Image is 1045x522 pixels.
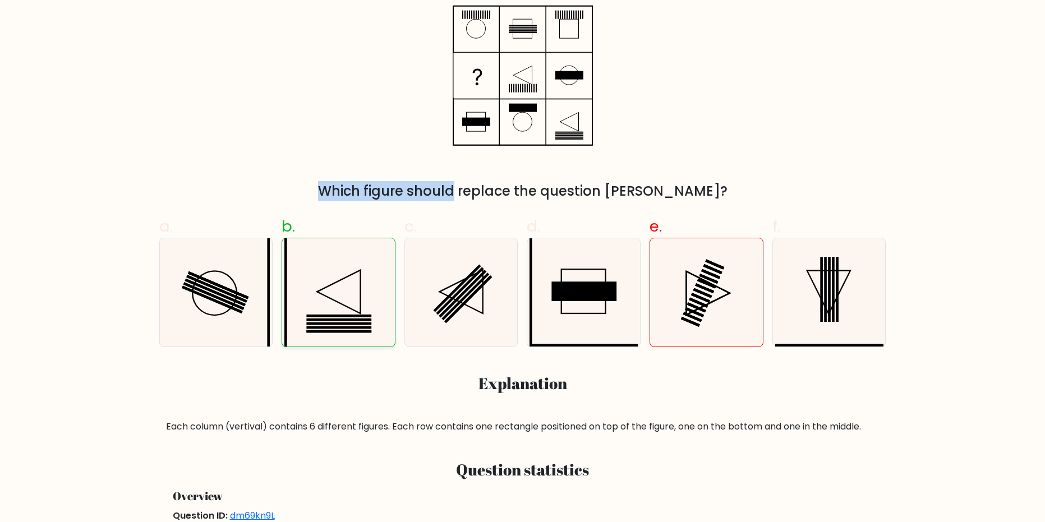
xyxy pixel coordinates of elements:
[166,420,880,433] div: Each column (vertival) contains 6 different figures. Each row contains one rectangle positioned o...
[166,181,880,201] div: Which figure should replace the question [PERSON_NAME]?
[166,374,880,393] h3: Explanation
[173,488,223,503] span: Overview
[527,215,540,237] span: d.
[173,460,873,479] h3: Question statistics
[404,215,417,237] span: c.
[650,215,662,237] span: e.
[282,215,295,237] span: b.
[159,215,173,237] span: a.
[173,509,228,522] span: Question ID:
[230,509,275,522] a: dm69kn9L
[772,215,780,237] span: f.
